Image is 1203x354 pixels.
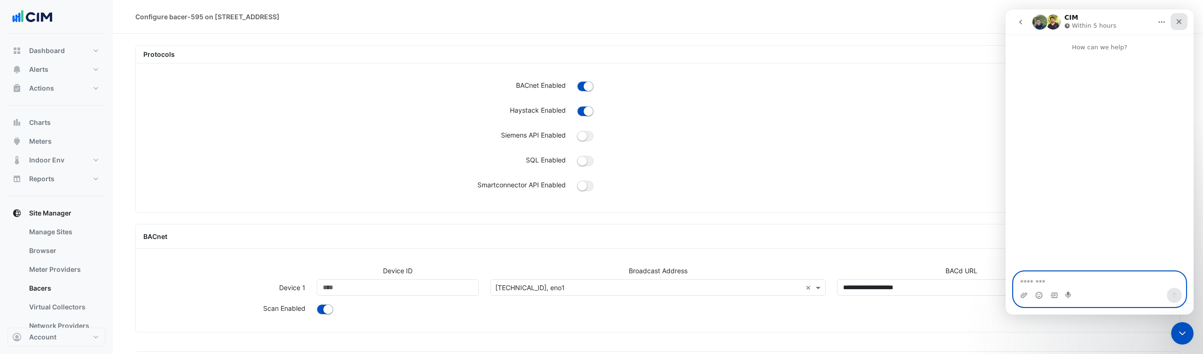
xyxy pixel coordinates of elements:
button: Dashboard [8,41,105,60]
iframe: Intercom live chat [1171,322,1194,345]
button: Account [8,328,105,346]
iframe: Intercom live chat [1006,9,1194,315]
a: Meter Providers [22,260,105,279]
app-icon: Reports [12,174,22,184]
span: Reports [29,174,55,184]
app-icon: Meters [12,137,22,146]
app-icon: Alerts [12,65,22,74]
button: Indoor Env [8,151,105,169]
app-icon: Site Manager [12,208,22,218]
label: Device ID [383,266,413,276]
button: Reports [8,169,105,188]
button: Alerts [8,60,105,79]
span: Dashboard [29,46,65,55]
span: Meters [29,137,52,146]
label: SQL Enabled [526,155,566,165]
span: Account [29,332,56,342]
span: Clear [805,283,813,292]
app-icon: Indoor Env [12,155,22,165]
span: Alerts [29,65,48,74]
span: Protocols [143,50,175,58]
button: Meters [8,132,105,151]
button: Charts [8,113,105,132]
span: Charts [29,118,51,127]
label: Siemens API Enabled [501,130,566,140]
span: Actions [29,84,54,93]
button: Site Manager [8,204,105,223]
a: Browser [22,241,105,260]
label: Smartconnector API Enabled [477,180,566,190]
div: Configure bacer-595 on [STREET_ADDRESS] [135,12,280,22]
img: Company Logo [11,8,54,26]
label: Broadcast Address [629,266,687,276]
label: BACd URL [945,266,977,276]
a: Manage Sites [22,223,105,241]
span: BACnet [143,232,167,240]
label: Device 1 [279,279,305,296]
label: Background scheduled scan enabled [263,303,305,313]
label: BACnet Enabled [516,80,566,90]
span: Site Manager [29,208,71,218]
label: Haystack Enabled [510,105,566,115]
span: Indoor Env [29,155,64,165]
app-icon: Actions [12,84,22,93]
a: Virtual Collectors [22,298,105,316]
a: Bacers [22,279,105,298]
app-icon: Charts [12,118,22,127]
button: Actions [8,79,105,98]
a: Network Providers [22,316,105,335]
app-icon: Dashboard [12,46,22,55]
